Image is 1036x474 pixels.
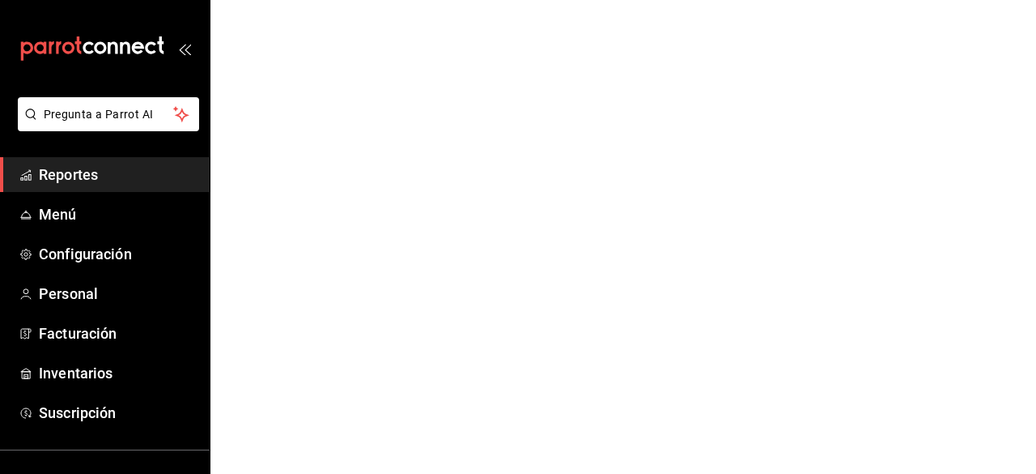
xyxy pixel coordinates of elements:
[39,203,197,225] span: Menú
[39,283,197,305] span: Personal
[39,243,197,265] span: Configuración
[178,42,191,55] button: open_drawer_menu
[11,117,199,135] a: Pregunta a Parrot AI
[39,362,197,384] span: Inventarios
[39,164,197,186] span: Reportes
[18,97,199,131] button: Pregunta a Parrot AI
[44,106,174,123] span: Pregunta a Parrot AI
[39,322,197,344] span: Facturación
[39,402,197,424] span: Suscripción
